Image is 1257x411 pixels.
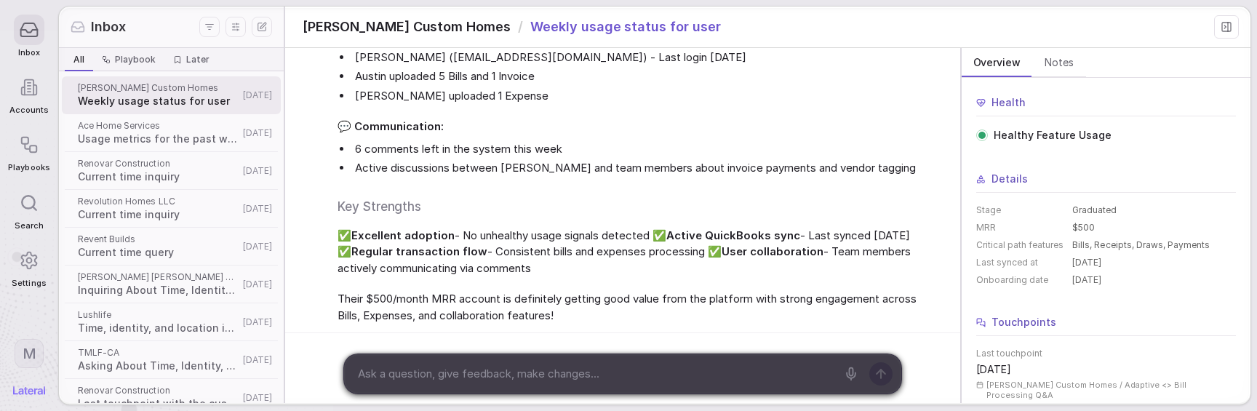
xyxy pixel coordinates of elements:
[199,17,220,37] button: Filters
[78,132,239,146] span: Usage metrics for the past week
[967,52,1026,73] span: Overview
[78,158,239,169] span: Renovar Construction
[243,279,272,290] span: [DATE]
[8,163,49,172] span: Playbooks
[352,88,936,105] li: [PERSON_NAME] uploaded 1 Expense
[351,228,455,242] strong: Excellent adoption
[351,244,487,258] strong: Regular transaction flow
[78,396,239,411] span: Last touchpoint with the customer
[78,196,239,207] span: Revolution Homes LLC
[226,17,246,37] button: Display settings
[976,204,1064,216] dt: Stage
[243,127,272,139] span: [DATE]
[73,54,84,65] span: All
[338,119,444,133] strong: 💬 Communication:
[991,95,1026,110] span: Health
[18,48,40,57] span: Inbox
[62,266,281,303] a: [PERSON_NAME] [PERSON_NAME] Custom HomesInquiring About Time, Identity, and Location[DATE]
[1072,222,1095,234] span: $500
[453,49,643,66] a: [EMAIL_ADDRESS][DOMAIN_NAME]
[352,160,936,177] li: Active discussions between [PERSON_NAME] and team members about invoice payments and vendor tagging
[666,228,800,242] strong: Active QuickBooks sync
[518,17,523,36] span: /
[722,244,823,258] strong: User collaboration
[991,315,1056,330] span: Touchpoints
[8,238,49,295] a: Settings
[115,54,156,65] span: Playbook
[186,54,209,65] span: Later
[62,114,281,152] a: Ace Home ServicesUsage metrics for the past week[DATE]
[78,82,239,94] span: [PERSON_NAME] Custom Homes
[78,347,239,359] span: TMLF-CA
[78,169,239,184] span: Current time inquiry
[338,197,936,216] h2: Key Strengths
[62,152,281,190] a: Renovar ConstructionCurrent time inquiry[DATE]
[78,359,239,373] span: Asking About Time, Identity, and Location
[994,128,1112,143] span: Healthy Feature Usage
[78,271,239,283] span: [PERSON_NAME] [PERSON_NAME] Custom Homes
[23,344,36,363] span: M
[352,141,936,158] li: 6 comments left in the system this week
[338,291,936,324] span: Their $500/month MRR account is definitely getting good value from the platform with strong engag...
[9,105,49,115] span: Accounts
[976,348,1236,359] span: Last touchpoint
[78,207,239,222] span: Current time inquiry
[78,245,239,260] span: Current time query
[243,241,272,252] span: [DATE]
[62,76,281,114] a: [PERSON_NAME] Custom HomesWeekly usage status for user[DATE]
[78,120,239,132] span: Ace Home Services
[8,7,49,65] a: Inbox
[243,203,272,215] span: [DATE]
[1072,204,1117,216] span: Graduated
[12,279,46,288] span: Settings
[1072,274,1101,286] span: [DATE]
[303,17,511,36] span: [PERSON_NAME] Custom Homes
[62,228,281,266] a: Revent BuildsCurrent time query[DATE]
[352,68,936,85] li: Austin uploaded 5 Bills and 1 Invoice
[976,362,1011,377] span: [DATE]
[1072,239,1210,251] span: Bills, Receipts, Draws, Payments
[1039,52,1080,73] span: Notes
[8,65,49,122] a: Accounts
[1072,257,1101,268] span: [DATE]
[62,190,281,228] a: Revolution Homes LLCCurrent time inquiry[DATE]
[62,341,281,379] a: TMLF-CAAsking About Time, Identity, and Location[DATE]
[78,385,239,396] span: Renovar Construction
[991,172,1028,186] span: Details
[91,17,126,36] span: Inbox
[252,17,272,37] button: New thread
[976,222,1064,234] dt: MRR
[243,89,272,101] span: [DATE]
[62,303,281,341] a: LushlifeTime, identity, and location inquiry[DATE]
[243,354,272,366] span: [DATE]
[78,283,239,298] span: Inquiring About Time, Identity, and Location
[78,234,239,245] span: Revent Builds
[13,386,45,395] img: Lateral
[243,316,272,328] span: [DATE]
[243,165,272,177] span: [DATE]
[78,309,239,321] span: Lushlife
[976,257,1064,268] dt: Last synced at
[243,392,272,404] span: [DATE]
[8,122,49,180] a: Playbooks
[338,228,936,277] span: ✅ - No unhealthy usage signals detected ✅ - Last synced [DATE] ✅ - Consistent bills and expenses ...
[986,380,1236,401] span: [PERSON_NAME] Custom Homes / Adaptive <> Bill Processing Q&A
[976,239,1064,251] dt: Critical path features
[15,221,44,231] span: Search
[78,94,239,108] span: Weekly usage status for user
[530,17,721,36] span: Weekly usage status for user
[78,321,239,335] span: Time, identity, and location inquiry
[976,274,1064,286] dt: Onboarding date
[352,49,936,66] li: [PERSON_NAME] ( ) - Last login [DATE]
